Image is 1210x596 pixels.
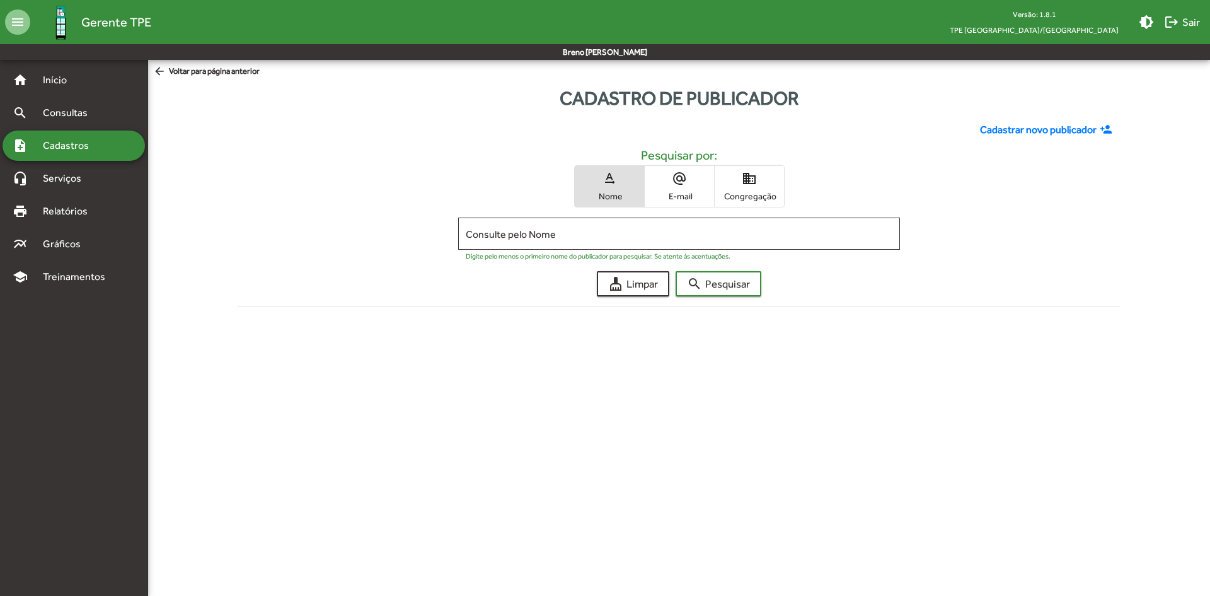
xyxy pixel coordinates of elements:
span: Sair [1164,11,1200,33]
mat-hint: Digite pelo menos o primeiro nome do publicador para pesquisar. Se atente às acentuações. [466,252,730,260]
mat-icon: search [13,105,28,120]
mat-icon: cleaning_services [608,276,623,291]
div: Cadastro de publicador [148,84,1210,112]
button: Congregação [715,166,784,207]
a: Gerente TPE [30,2,151,43]
button: Limpar [597,271,669,296]
span: Serviços [35,171,98,186]
mat-icon: domain [742,171,757,186]
span: Cadastrar novo publicador [980,122,1097,137]
span: E-mail [648,190,711,202]
span: Limpar [608,272,658,295]
span: Voltar para página anterior [153,65,260,79]
mat-icon: logout [1164,15,1179,30]
button: Nome [575,166,644,207]
mat-icon: home [13,73,28,88]
mat-icon: print [13,204,28,219]
img: Logo [40,2,81,43]
span: Início [35,73,85,88]
mat-icon: note_add [13,138,28,153]
button: Pesquisar [676,271,761,296]
mat-icon: headset_mic [13,171,28,186]
span: Relatórios [35,204,104,219]
span: Pesquisar [687,272,750,295]
mat-icon: school [13,269,28,284]
span: Gráficos [35,237,98,252]
mat-icon: menu [5,9,30,35]
mat-icon: arrow_back [153,65,169,79]
span: Cadastros [35,138,105,153]
mat-icon: text_rotation_none [602,171,617,186]
span: Congregação [718,190,781,202]
div: Versão: 1.8.1 [940,6,1129,22]
mat-icon: brightness_medium [1139,15,1154,30]
mat-icon: multiline_chart [13,237,28,252]
span: Treinamentos [35,269,120,284]
button: E-mail [645,166,714,207]
span: Consultas [35,105,104,120]
mat-icon: person_add [1100,123,1115,137]
button: Sair [1159,11,1205,33]
mat-icon: search [687,276,702,291]
span: Gerente TPE [81,12,151,32]
h5: Pesquisar por: [248,148,1110,163]
mat-icon: alternate_email [672,171,687,186]
span: TPE [GEOGRAPHIC_DATA]/[GEOGRAPHIC_DATA] [940,22,1129,38]
span: Nome [578,190,641,202]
